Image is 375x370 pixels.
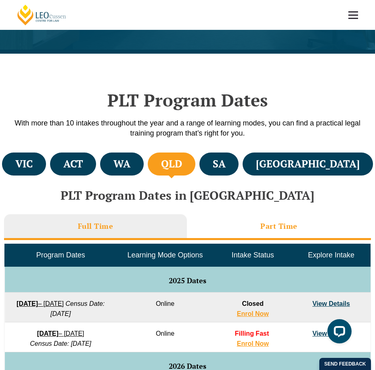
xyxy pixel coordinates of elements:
[36,251,85,259] span: Program Dates
[161,157,182,171] h4: QLD
[235,330,269,337] span: Filling Fast
[8,90,367,110] h2: PLT Program Dates
[260,222,297,231] h3: Part Time
[37,330,59,337] strong: [DATE]
[321,316,355,350] iframe: LiveChat chat widget
[312,300,350,307] a: View Details
[113,157,130,171] h4: WA
[117,322,214,352] td: Online
[15,157,33,171] h4: VIC
[17,300,64,307] a: [DATE]– [DATE]
[237,340,269,347] a: Enrol Now
[242,300,264,307] span: Closed
[127,251,203,259] span: Learning Mode Options
[237,310,269,317] a: Enrol Now
[50,300,105,317] em: Census Date: [DATE]
[16,4,67,26] a: [PERSON_NAME] Centre for Law
[308,251,354,259] span: Explore Intake
[232,251,274,259] span: Intake Status
[63,157,83,171] h4: ACT
[169,276,206,285] span: 2025 Dates
[37,330,84,337] a: [DATE]– [DATE]
[213,157,226,171] h4: SA
[256,157,360,171] h4: [GEOGRAPHIC_DATA]
[117,293,214,322] td: Online
[30,340,91,347] em: Census Date: [DATE]
[8,118,367,138] p: With more than 10 intakes throughout the year and a range of learning modes, you can find a pract...
[312,330,350,337] a: View Details
[17,300,38,307] strong: [DATE]
[78,222,113,231] h3: Full Time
